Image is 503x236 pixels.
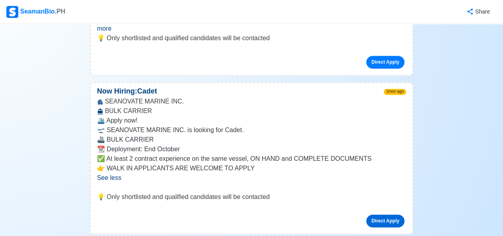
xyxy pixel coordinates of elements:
[97,144,406,154] p: 📆 Deployment: End October
[384,89,406,95] span: 1mon ago
[366,56,404,68] a: Direct Apply
[366,215,404,227] a: Direct Apply
[6,6,65,18] div: SeamanBio
[97,192,406,202] p: 💡 Only shortlisted and qualified candidates will be contacted
[97,125,406,135] p: 🛫 SEANOVATE MARINE INC. is looking for Cadet.
[458,4,497,20] button: Share
[97,174,121,181] span: See less
[97,154,406,164] p: ✅ At least 2 contract experience on the same vessel, ON HAND and COMPLETE DOCUMENTS
[97,135,406,144] p: 🚢 BULK CARRIER
[97,164,406,173] p: 👉 WALK IN APPLICANTS ARE WELCOME TO APPLY
[6,6,18,18] img: Logo
[55,8,66,15] span: .PH
[97,116,406,125] p: 🛳️ Apply now!
[91,86,163,97] p: Now Hiring: Cadet
[97,33,406,43] p: 💡 Only shortlisted and qualified candidates will be contacted
[91,97,412,116] div: SEANOVATE MARINE INC. BULK CARRIER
